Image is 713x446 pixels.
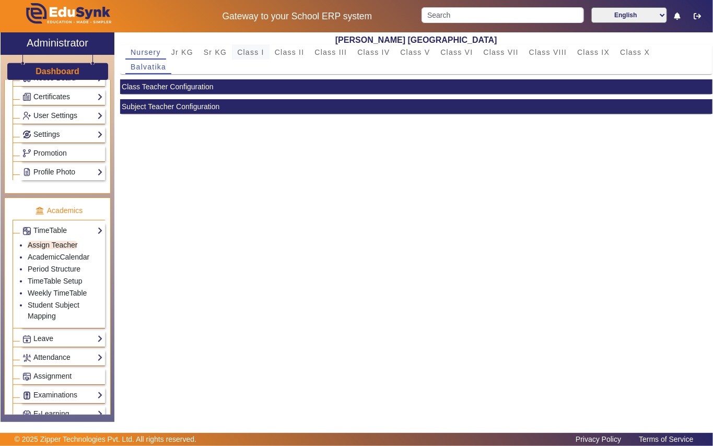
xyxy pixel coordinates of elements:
[120,99,712,114] mat-card-header: Subject Teacher Configuration
[204,49,227,56] span: Sr KG
[620,49,650,56] span: Class X
[131,63,166,71] span: Balvatika
[23,373,31,381] img: Assignments.png
[529,49,567,56] span: Class VIII
[120,79,712,94] mat-card-header: Class Teacher Configuration
[33,149,67,157] span: Promotion
[28,265,80,273] a: Period Structure
[22,370,103,382] a: Assignment
[33,372,72,380] span: Assignment
[400,49,430,56] span: Class V
[570,432,626,446] a: Privacy Policy
[275,49,305,56] span: Class II
[357,49,390,56] span: Class IV
[27,37,88,49] h2: Administrator
[28,241,77,249] a: Assign Teacher
[120,35,712,45] h2: [PERSON_NAME] [GEOGRAPHIC_DATA]
[314,49,347,56] span: Class III
[28,253,89,261] a: AcademicCalendar
[237,49,264,56] span: Class I
[440,49,473,56] span: Class VI
[28,289,87,297] a: Weekly TimeTable
[1,32,114,55] a: Administrator
[23,149,31,157] img: Branchoperations.png
[577,49,610,56] span: Class IX
[484,49,519,56] span: Class VII
[13,205,105,216] p: Academics
[184,11,410,22] h5: Gateway to your School ERP system
[15,434,197,445] p: © 2025 Zipper Technologies Pvt. Ltd. All rights reserved.
[22,147,103,159] a: Promotion
[131,49,161,56] span: Nursery
[634,432,698,446] a: Terms of Service
[171,49,193,56] span: Jr KG
[422,7,584,23] input: Search
[35,206,44,216] img: academic.png
[35,66,80,77] a: Dashboard
[28,301,79,320] a: Student Subject Mapping
[36,66,79,76] h3: Dashboard
[28,277,83,285] a: TimeTable Setup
